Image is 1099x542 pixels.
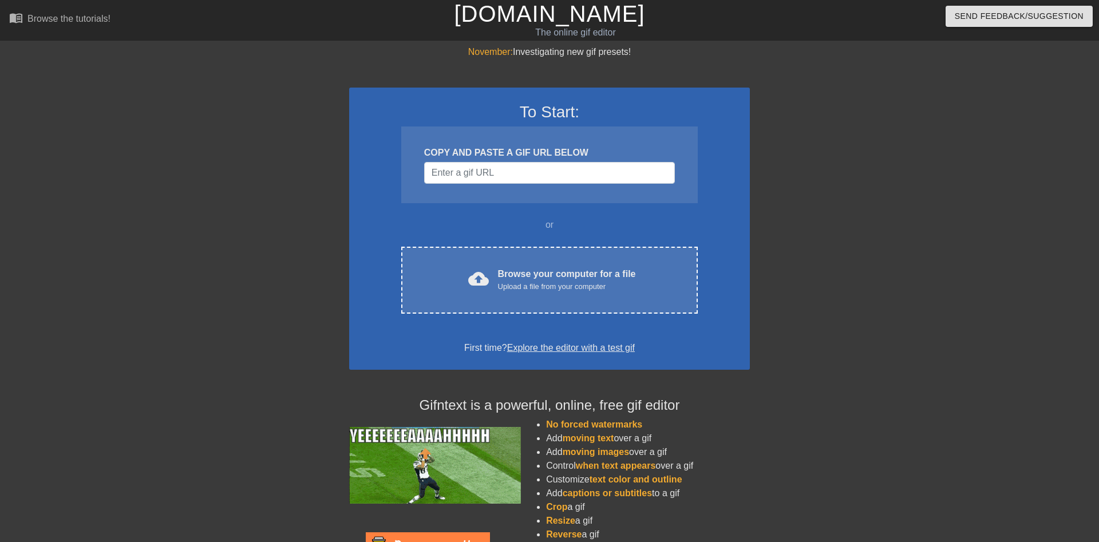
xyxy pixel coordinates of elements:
[498,281,636,292] div: Upload a file from your computer
[424,162,675,184] input: Username
[468,47,513,57] span: November:
[9,11,23,25] span: menu_book
[955,9,1084,23] span: Send Feedback/Suggestion
[546,473,750,486] li: Customize
[546,502,567,512] span: Crop
[546,500,750,514] li: a gif
[563,433,614,443] span: moving text
[349,397,750,414] h4: Gifntext is a powerful, online, free gif editor
[349,45,750,59] div: Investigating new gif presets!
[349,427,521,504] img: football_small.gif
[364,341,735,355] div: First time?
[498,267,636,292] div: Browse your computer for a file
[590,474,682,484] span: text color and outline
[946,6,1093,27] button: Send Feedback/Suggestion
[563,488,652,498] span: captions or subtitles
[546,529,582,539] span: Reverse
[546,514,750,528] li: a gif
[27,14,110,23] div: Browse the tutorials!
[546,516,575,525] span: Resize
[546,486,750,500] li: Add to a gif
[546,432,750,445] li: Add over a gif
[563,447,629,457] span: moving images
[468,268,489,289] span: cloud_upload
[454,1,645,26] a: [DOMAIN_NAME]
[546,420,642,429] span: No forced watermarks
[546,459,750,473] li: Control over a gif
[507,343,635,353] a: Explore the editor with a test gif
[379,218,720,232] div: or
[546,445,750,459] li: Add over a gif
[576,461,656,470] span: when text appears
[424,146,675,160] div: COPY AND PASTE A GIF URL BELOW
[364,102,735,122] h3: To Start:
[546,528,750,541] li: a gif
[9,11,110,29] a: Browse the tutorials!
[372,26,779,39] div: The online gif editor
